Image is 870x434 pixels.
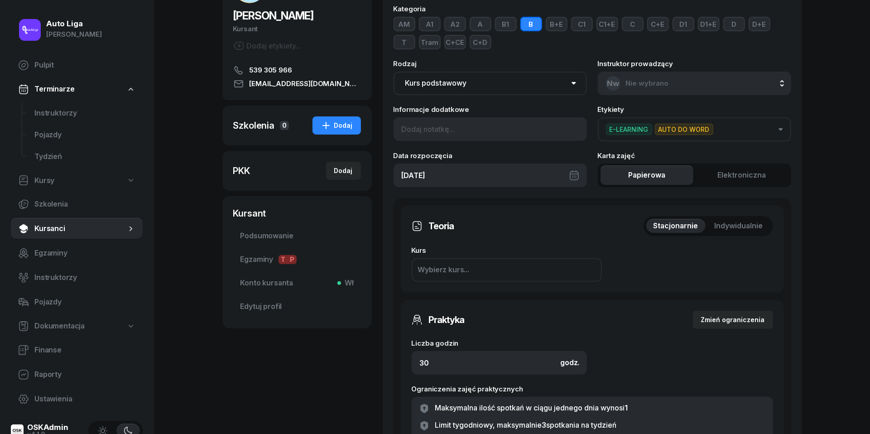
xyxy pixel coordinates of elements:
span: Wł [341,277,354,289]
button: Dodaj [312,116,361,135]
button: C1+E [596,17,618,31]
a: Pojazdy [27,124,143,146]
span: AUTO DO WORD [655,124,713,135]
a: EgzaminyTP [233,249,361,270]
span: Stacjonarnie [654,220,698,232]
span: Egzaminy [240,254,354,265]
button: A [470,17,491,31]
div: Limit tygodniowy, maksymalnie spotkania na tydzień [435,420,617,431]
button: Papierowa [601,165,694,185]
input: 0 [412,351,587,375]
a: Szkolenia [11,193,143,215]
a: Ustawienia [11,388,143,410]
button: A1 [419,17,441,31]
span: Pulpit [34,59,135,71]
button: A2 [444,17,466,31]
div: Kursant [233,23,361,35]
a: Pojazdy [11,291,143,313]
a: Dokumentacja [11,316,143,337]
button: B1 [495,17,517,31]
button: C+CE [444,35,466,49]
span: Raporty [34,369,135,381]
div: Maksymalna ilość spotkań w ciągu jednego dnia wynosi [435,402,628,414]
a: Kursanci [11,218,143,240]
span: 539 305 966 [250,65,292,76]
span: Nw [607,80,619,87]
a: Podsumowanie [233,225,361,247]
a: Terminarze [11,79,143,100]
div: Dodaj [321,120,353,131]
span: Egzaminy [34,247,135,259]
a: Kursy [11,170,143,191]
button: D+E [749,17,770,31]
a: Egzaminy [11,242,143,264]
button: NwNie wybrano [598,72,791,95]
button: Elektroniczna [695,165,788,185]
div: PKK [233,164,250,177]
h3: Praktyka [429,313,465,327]
span: Papierowa [628,169,665,181]
div: Auto Liga [46,20,102,28]
button: D1 [673,17,694,31]
button: D [723,17,745,31]
span: [PERSON_NAME] [233,9,314,22]
button: Indywidualnie [707,219,770,233]
div: Wybierz kurs... [418,264,470,276]
a: Finanse [11,339,143,361]
span: Edytuj profil [240,301,354,313]
button: T [394,35,415,49]
span: Nie wybrano [626,79,669,87]
span: Instruktorzy [34,272,135,284]
button: C [622,17,644,31]
span: Konto kursanta [240,277,354,289]
button: C+D [470,35,491,49]
button: D1+E [698,17,720,31]
div: Dodaj [334,165,353,176]
a: 539 305 966 [233,65,361,76]
a: Edytuj profil [233,296,361,318]
span: Dokumentacja [34,320,85,332]
span: 1 [625,403,628,412]
input: Dodaj notatkę... [394,117,587,141]
a: Pulpit [11,54,143,76]
button: B [520,17,542,31]
span: Podsumowanie [240,230,354,242]
span: T [279,255,288,264]
div: Zmień ograniczenia [701,314,765,325]
button: AM [394,17,415,31]
button: Dodaj [326,162,361,180]
a: Instruktorzy [11,267,143,289]
a: Konto kursantaWł [233,272,361,294]
span: Instruktorzy [34,107,135,119]
button: Tram [419,35,441,49]
button: Zmień ograniczenia [693,311,773,329]
a: Instruktorzy [27,102,143,124]
h3: Teoria [429,219,454,233]
span: Szkolenia [34,198,135,210]
button: Stacjonarnie [646,219,706,233]
a: Tydzień [27,146,143,168]
div: Kursant [233,207,361,220]
button: C1 [571,17,593,31]
span: Elektroniczna [717,169,766,181]
button: Dodaj etykiety... [233,40,302,51]
button: B+E [546,17,567,31]
a: [EMAIL_ADDRESS][DOMAIN_NAME] [233,78,361,89]
div: Szkolenia [233,119,275,132]
span: Ustawienia [34,393,135,405]
button: C+E [647,17,669,31]
span: [EMAIL_ADDRESS][DOMAIN_NAME] [250,78,361,89]
span: E-LEARNING [606,124,652,135]
button: E-LEARNINGAUTO DO WORD [598,117,791,141]
span: Pojazdy [34,129,135,141]
span: Indywidualnie [715,220,763,232]
div: OSKAdmin [27,424,68,431]
span: P [288,255,297,264]
span: 3 [542,420,547,429]
span: 0 [280,121,289,130]
span: Kursanci [34,223,126,235]
span: Kursy [34,175,54,187]
span: Terminarze [34,83,74,95]
div: [PERSON_NAME] [46,29,102,40]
